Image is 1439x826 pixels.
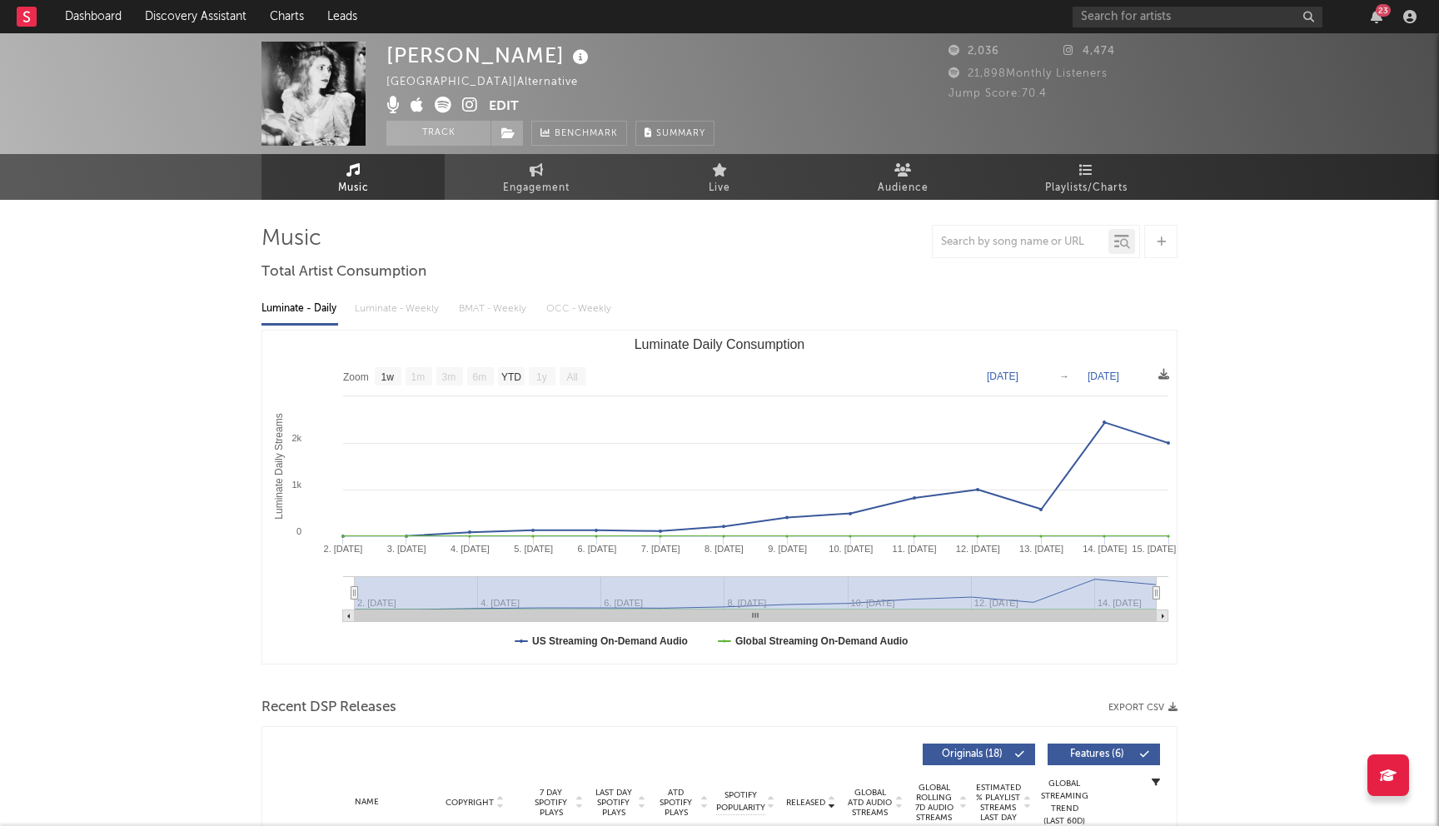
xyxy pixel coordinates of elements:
text: 9. [DATE] [768,544,807,554]
text: Global Streaming On-Demand Audio [735,635,909,647]
text: 15. [DATE] [1132,544,1176,554]
a: Audience [811,154,994,200]
text: 1y [536,371,547,383]
text: Luminate Daily Consumption [635,337,805,351]
text: 2k [291,433,301,443]
a: Engagement [445,154,628,200]
span: Summary [656,129,705,138]
span: Live [709,178,730,198]
text: 1k [291,480,301,490]
text: 1w [381,371,395,383]
text: [DATE] [1088,371,1119,382]
text: 8. [DATE] [705,544,744,554]
span: Released [786,798,825,808]
span: Global ATD Audio Streams [847,788,893,818]
span: 4,474 [1063,46,1115,57]
text: 6. [DATE] [577,544,616,554]
span: 7 Day Spotify Plays [529,788,573,818]
span: Recent DSP Releases [261,698,396,718]
text: [DATE] [987,371,1018,382]
text: 10. [DATE] [829,544,873,554]
div: [GEOGRAPHIC_DATA] | Alternative [386,72,597,92]
text: 11. [DATE] [893,544,937,554]
span: Benchmark [555,124,618,144]
span: 2,036 [949,46,999,57]
span: Last Day Spotify Plays [591,788,635,818]
text: 4. [DATE] [451,544,490,554]
button: Features(6) [1048,744,1160,765]
text: 3. [DATE] [387,544,426,554]
input: Search for artists [1073,7,1322,27]
text: 14. [DATE] [1083,544,1127,554]
span: Engagement [503,178,570,198]
a: Playlists/Charts [994,154,1178,200]
text: 2. [DATE] [324,544,363,554]
div: Luminate - Daily [261,295,338,323]
a: Live [628,154,811,200]
text: US Streaming On-Demand Audio [532,635,688,647]
span: Originals ( 18 ) [934,749,1010,759]
text: 12. [DATE] [956,544,1000,554]
span: Global Rolling 7D Audio Streams [911,783,957,823]
span: Spotify Popularity [716,789,765,814]
span: 21,898 Monthly Listeners [949,68,1108,79]
div: Name [312,796,421,809]
text: 13. [DATE] [1019,544,1063,554]
text: Zoom [343,371,369,383]
span: Total Artist Consumption [261,262,426,282]
text: All [566,371,577,383]
text: YTD [501,371,521,383]
text: Luminate Daily Streams [273,413,285,519]
a: Benchmark [531,121,627,146]
text: 5. [DATE] [514,544,553,554]
div: 23 [1376,4,1391,17]
text: → [1059,371,1069,382]
span: Features ( 6 ) [1058,749,1135,759]
a: Music [261,154,445,200]
div: [PERSON_NAME] [386,42,593,69]
button: Originals(18) [923,744,1035,765]
button: Export CSV [1108,703,1178,713]
span: ATD Spotify Plays [654,788,698,818]
text: 1m [411,371,426,383]
button: Edit [489,97,519,117]
text: 6m [473,371,487,383]
span: Music [338,178,369,198]
button: Track [386,121,490,146]
span: Audience [878,178,929,198]
span: Jump Score: 70.4 [949,88,1047,99]
svg: Luminate Daily Consumption [262,331,1177,664]
text: 3m [442,371,456,383]
button: 23 [1371,10,1382,23]
button: Summary [635,121,715,146]
span: Playlists/Charts [1045,178,1128,198]
span: Copyright [446,798,494,808]
text: 7. [DATE] [641,544,680,554]
input: Search by song name or URL [933,236,1108,249]
span: Estimated % Playlist Streams Last Day [975,783,1021,823]
text: 0 [296,526,301,536]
